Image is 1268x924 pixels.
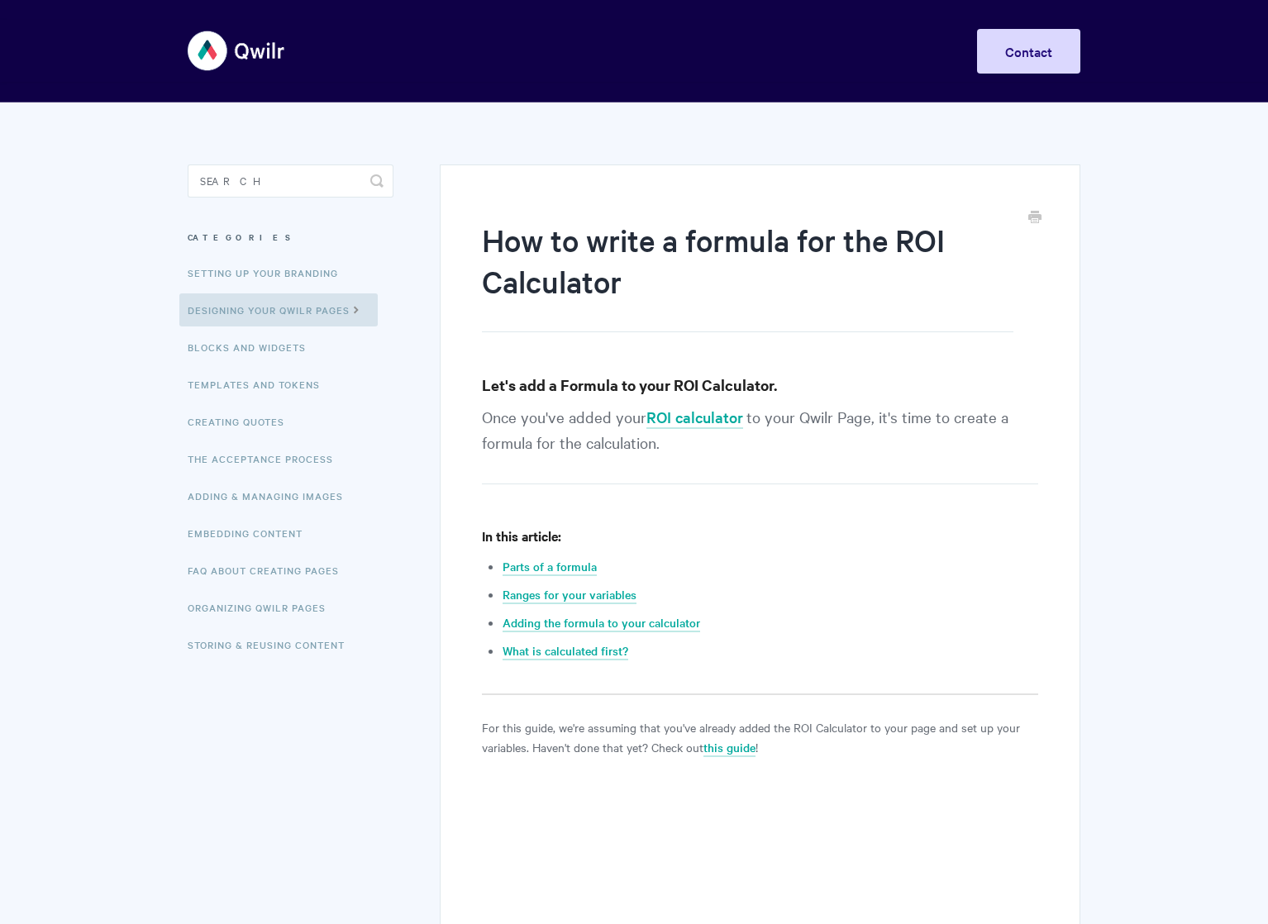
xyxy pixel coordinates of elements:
a: Organizing Qwilr Pages [188,591,338,624]
a: ROI calculator [646,407,743,429]
a: Setting up your Branding [188,256,350,289]
h3: Let's add a Formula to your ROI Calculator. [482,374,1038,397]
a: What is calculated first? [503,642,628,660]
a: Adding & Managing Images [188,479,355,512]
a: Storing & Reusing Content [188,628,357,661]
p: For this guide, we're assuming that you've already added the ROI Calculator to your page and set ... [482,717,1038,757]
a: Designing Your Qwilr Pages [179,293,378,326]
p: Once you've added your to your Qwilr Page, it's time to create a formula for the calculation. [482,404,1038,484]
a: Creating Quotes [188,405,297,438]
img: Qwilr Help Center [188,20,286,82]
h1: How to write a formula for the ROI Calculator [482,219,1013,332]
a: Contact [977,29,1080,74]
a: this guide [703,739,756,757]
input: Search [188,164,393,198]
a: Templates and Tokens [188,368,332,401]
a: Embedding Content [188,517,315,550]
strong: In this article: [482,526,561,545]
a: Adding the formula to your calculator [503,614,700,632]
a: Blocks and Widgets [188,331,318,364]
a: The Acceptance Process [188,442,346,475]
a: Ranges for your variables [503,586,636,604]
a: Parts of a formula [503,558,597,576]
a: FAQ About Creating Pages [188,554,351,587]
a: Print this Article [1028,209,1042,227]
h3: Categories [188,222,393,252]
